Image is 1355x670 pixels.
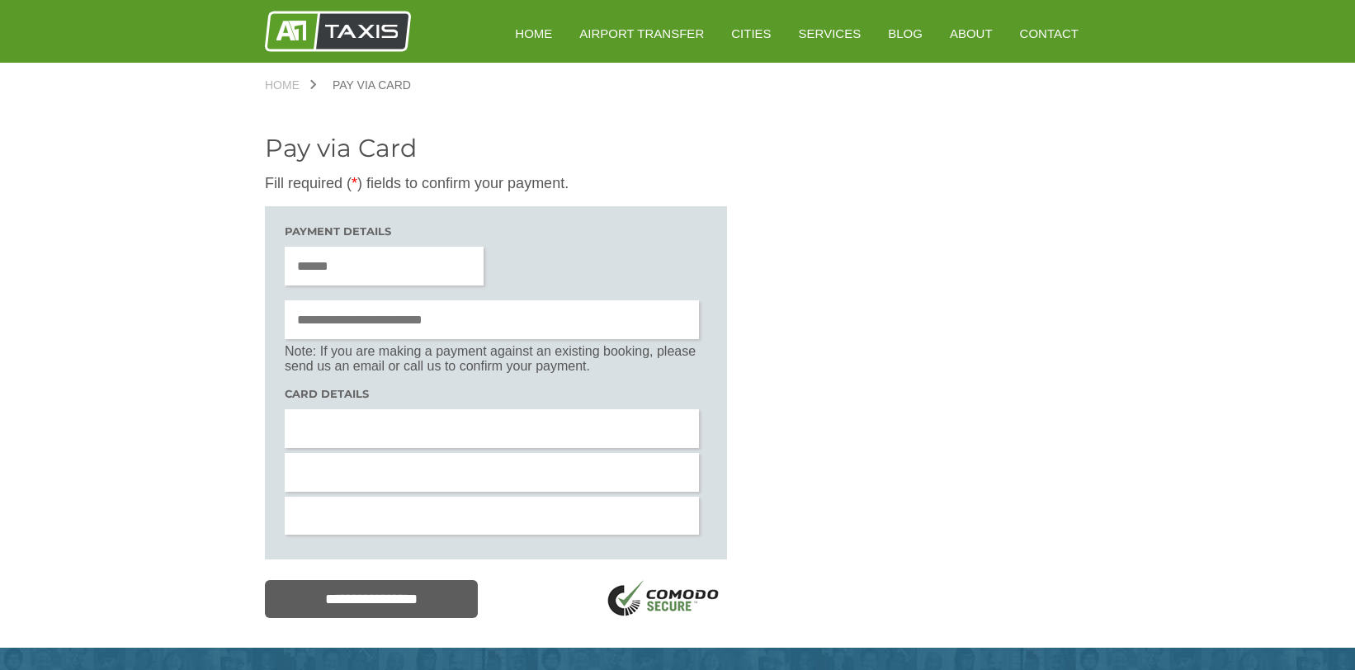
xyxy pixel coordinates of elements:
a: About [938,13,1004,54]
a: Services [787,13,873,54]
img: A1 Taxis [265,11,411,52]
a: Contact [1008,13,1090,54]
h3: Payment Details [285,226,707,237]
a: Blog [876,13,934,54]
img: SSL Logo [602,580,727,620]
a: Cities [720,13,782,54]
a: Airport Transfer [568,13,715,54]
a: Pay via Card [316,79,427,91]
p: Fill required ( ) fields to confirm your payment. [265,173,727,194]
p: Note: If you are making a payment against an existing booking, please send us an email or call us... [285,344,707,374]
iframe: Secure payment input frame [297,465,687,479]
a: HOME [503,13,564,54]
h3: Card Details [285,389,707,399]
iframe: Secure payment input frame [297,422,687,436]
a: Home [265,79,316,91]
iframe: Secure payment input frame [297,509,687,523]
h2: Pay via Card [265,136,727,161]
